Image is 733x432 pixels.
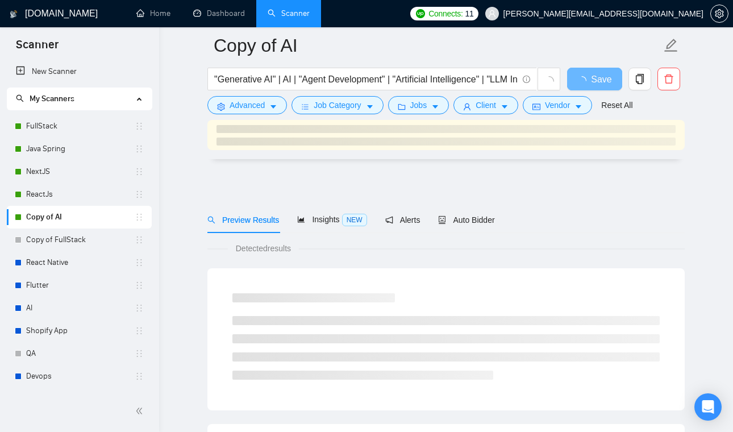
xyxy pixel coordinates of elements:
span: My Scanners [30,94,74,103]
span: caret-down [501,102,509,111]
span: Preview Results [207,215,279,225]
input: Scanner name... [214,31,661,60]
button: delete [657,68,680,90]
span: Detected results [228,242,299,255]
span: delete [658,74,680,84]
li: Copy of FullStack [7,229,152,251]
li: Flutter [7,274,152,297]
span: Client [476,99,496,111]
button: setting [710,5,728,23]
span: Job Category [314,99,361,111]
span: search [16,94,24,102]
li: ReactJs [7,183,152,206]
span: holder [135,235,144,244]
a: React Native [26,251,135,274]
span: My Scanners [16,94,74,103]
a: Shopify App [26,319,135,342]
span: holder [135,349,144,358]
span: NEW [342,214,367,226]
span: notification [385,216,393,224]
span: setting [217,102,225,111]
span: holder [135,281,144,290]
span: search [207,216,215,224]
span: loading [544,76,554,86]
a: ReactJs [26,183,135,206]
a: Java Spring [26,138,135,160]
li: Java Spring [7,138,152,160]
input: Search Freelance Jobs... [214,72,518,86]
a: setting [710,9,728,18]
span: holder [135,144,144,153]
span: Save [591,72,611,86]
button: idcardVendorcaret-down [523,96,592,114]
span: robot [438,216,446,224]
span: Alerts [385,215,420,225]
img: logo [10,5,18,23]
a: New Scanner [16,60,143,83]
button: copy [628,68,651,90]
a: QA [26,342,135,365]
span: holder [135,167,144,176]
a: homeHome [136,9,170,18]
span: Scanner [7,36,68,60]
li: AI [7,297,152,319]
span: Insights [297,215,367,224]
span: holder [135,122,144,131]
span: holder [135,326,144,335]
li: Devops [7,365,152,388]
button: barsJob Categorycaret-down [291,96,383,114]
button: folderJobscaret-down [388,96,449,114]
span: folder [398,102,406,111]
li: Copy of AI [7,206,152,229]
span: holder [135,304,144,313]
span: Jobs [410,99,427,111]
span: caret-down [431,102,439,111]
a: Flutter [26,274,135,297]
span: Vendor [545,99,570,111]
span: idcard [532,102,540,111]
span: 11 [465,7,474,20]
li: React Native [7,251,152,274]
button: userClientcaret-down [453,96,518,114]
div: Open Intercom Messenger [694,393,722,421]
a: FullStack [26,115,135,138]
span: edit [664,38,678,53]
span: caret-down [366,102,374,111]
span: Advanced [230,99,265,111]
span: holder [135,190,144,199]
li: New Scanner [7,60,152,83]
span: info-circle [523,76,530,83]
a: Reset All [601,99,632,111]
span: holder [135,213,144,222]
a: dashboardDashboard [193,9,245,18]
li: Blockchain [7,388,152,410]
span: Connects: [428,7,463,20]
img: upwork-logo.png [416,9,425,18]
span: bars [301,102,309,111]
span: user [488,10,496,18]
span: setting [711,9,728,18]
a: Copy of AI [26,206,135,229]
a: NextJS [26,160,135,183]
span: Auto Bidder [438,215,494,225]
li: FullStack [7,115,152,138]
span: caret-down [269,102,277,111]
li: Shopify App [7,319,152,342]
a: searchScanner [268,9,310,18]
span: holder [135,372,144,381]
a: AI [26,297,135,319]
button: Save [567,68,622,90]
span: area-chart [297,215,305,223]
span: double-left [135,405,147,417]
button: settingAdvancedcaret-down [207,96,287,114]
span: caret-down [574,102,582,111]
span: copy [629,74,651,84]
li: QA [7,342,152,365]
span: user [463,102,471,111]
li: NextJS [7,160,152,183]
span: holder [135,258,144,267]
a: Devops [26,365,135,388]
span: loading [577,76,591,85]
a: Copy of FullStack [26,229,135,251]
